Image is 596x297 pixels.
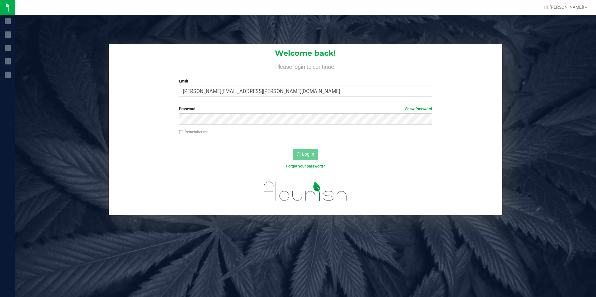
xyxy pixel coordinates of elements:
[302,152,314,157] span: Log In
[286,164,325,168] a: Forgot your password?
[179,130,183,134] input: Remember me
[109,62,502,70] h4: Please login to continue.
[179,78,432,84] label: Email
[256,176,355,207] img: flourish_logo.svg
[293,149,318,160] button: Log In
[179,129,208,135] label: Remember me
[109,49,502,57] h1: Welcome back!
[179,107,195,111] span: Password
[544,5,584,10] span: Hi, [PERSON_NAME]!
[405,107,432,111] a: Show Password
